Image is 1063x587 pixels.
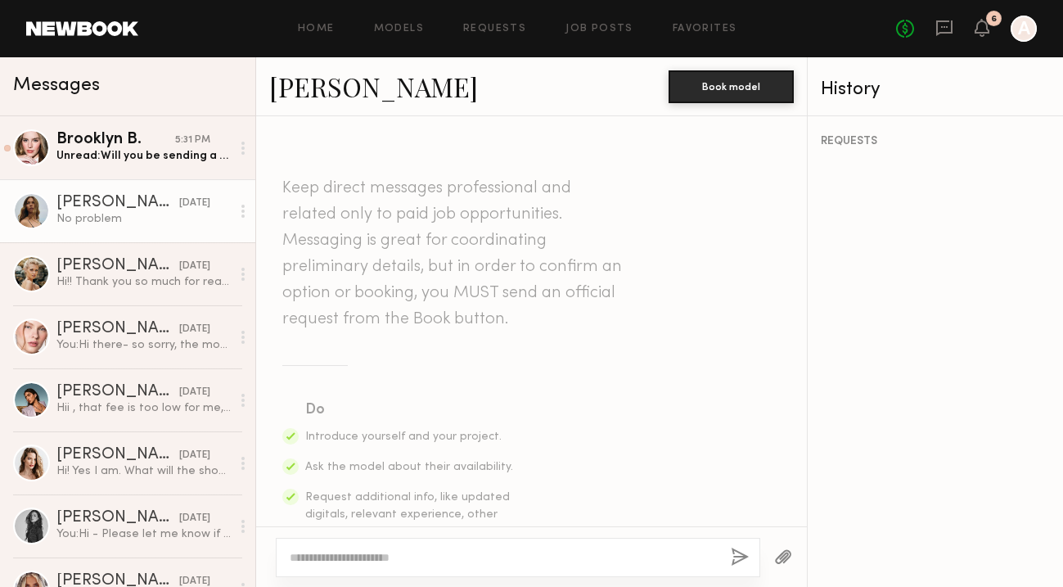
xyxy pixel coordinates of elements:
[56,384,179,400] div: [PERSON_NAME]
[56,447,179,463] div: [PERSON_NAME]
[179,322,210,337] div: [DATE]
[305,399,515,422] div: Do
[1011,16,1037,42] a: A
[179,385,210,400] div: [DATE]
[179,511,210,526] div: [DATE]
[179,196,210,211] div: [DATE]
[56,463,231,479] div: Hi! Yes I️ am. What will the shoot times be?
[13,76,100,95] span: Messages
[305,492,510,537] span: Request additional info, like updated digitals, relevant experience, other skills, etc.
[56,132,175,148] div: Brooklyn B.
[821,136,1050,147] div: REQUESTS
[463,24,526,34] a: Requests
[991,15,997,24] div: 6
[56,400,231,416] div: Hii , that fee is too low for me, but thank you for reaching out 💙
[56,211,231,227] div: No problem
[305,431,502,442] span: Introduce yourself and your project.
[305,462,513,472] span: Ask the model about their availability.
[179,259,210,274] div: [DATE]
[269,69,478,104] a: [PERSON_NAME]
[56,274,231,290] div: Hi!! Thank you so much for reaching out and your interest. I’m traveling until the end of the wee...
[56,321,179,337] div: [PERSON_NAME]
[56,148,231,164] div: Unread: Will you be sending a zoom link?
[282,175,626,332] header: Keep direct messages professional and related only to paid job opportunities. Messaging is great ...
[56,258,179,274] div: [PERSON_NAME]
[821,80,1050,99] div: History
[56,195,179,211] div: [PERSON_NAME]
[374,24,424,34] a: Models
[669,70,794,103] button: Book model
[565,24,633,34] a: Job Posts
[179,448,210,463] div: [DATE]
[56,337,231,353] div: You: Hi there- so sorry, the model we thought was bailing on us just got back to me - i'll keep y...
[673,24,737,34] a: Favorites
[56,510,179,526] div: [PERSON_NAME]
[56,526,231,542] div: You: Hi - Please let me know if you are still planninng on [DATE] - we had thought we had confirm...
[298,24,335,34] a: Home
[669,79,794,93] a: Book model
[175,133,210,148] div: 5:31 PM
